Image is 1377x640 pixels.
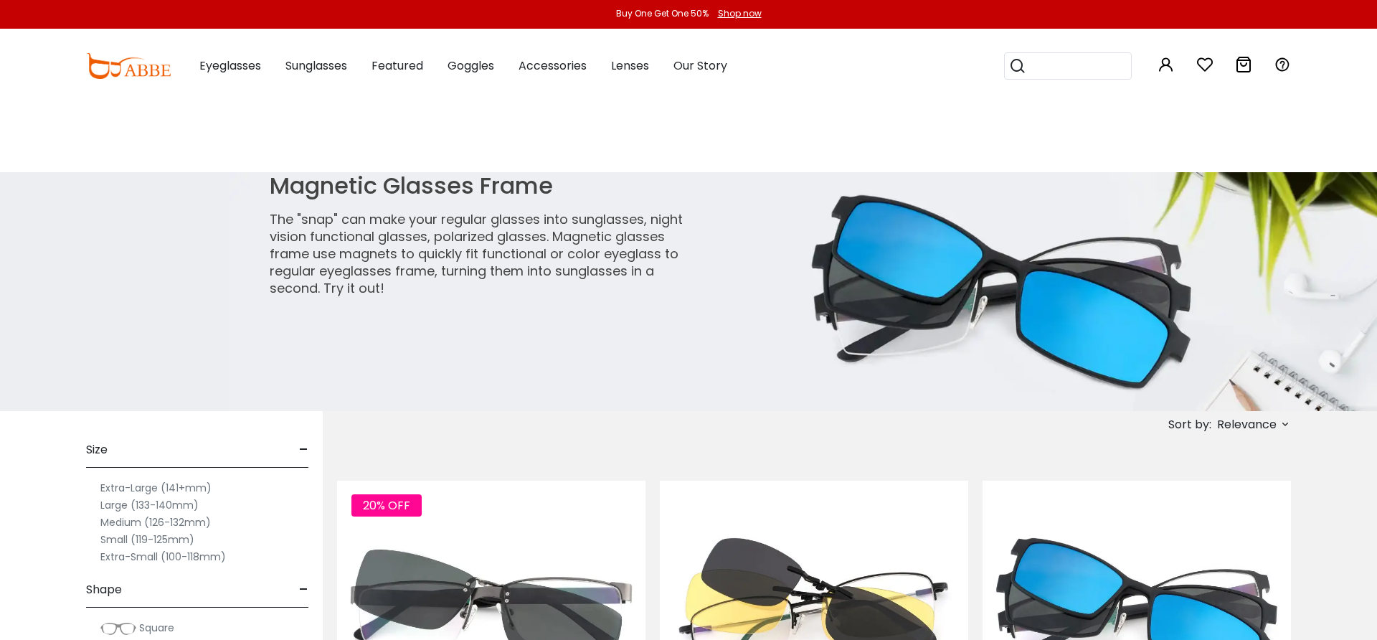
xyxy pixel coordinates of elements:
[1168,416,1211,433] span: Sort by:
[285,57,347,74] span: Sunglasses
[229,172,1377,411] img: magnetic glasses frame
[139,621,174,635] span: Square
[86,53,171,79] img: abbeglasses.com
[270,211,683,297] p: The "snap" can make your regular glasses into sunglasses, night vision functional glasses, polari...
[519,57,587,74] span: Accessories
[351,494,422,517] span: 20% OFF
[86,573,122,607] span: Shape
[299,573,308,607] span: -
[616,7,709,20] div: Buy One Get One 50%
[100,497,199,514] label: Large (133-140mm)
[100,514,211,531] label: Medium (126-132mm)
[718,7,762,20] div: Shop now
[299,433,308,467] span: -
[673,57,727,74] span: Our Story
[448,57,494,74] span: Goggles
[100,548,226,565] label: Extra-Small (100-118mm)
[86,433,108,467] span: Size
[611,57,649,74] span: Lenses
[100,621,136,636] img: Square.png
[199,57,261,74] span: Eyeglasses
[100,531,194,548] label: Small (119-125mm)
[100,479,212,497] label: Extra-Large (141+mm)
[1217,412,1277,438] span: Relevance
[711,7,762,19] a: Shop now
[372,57,423,74] span: Featured
[270,172,683,199] h1: Magnetic Glasses Frame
